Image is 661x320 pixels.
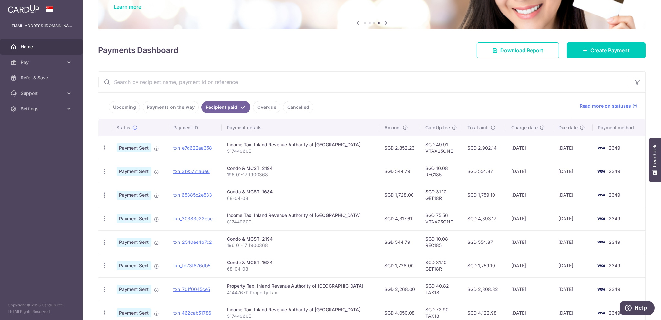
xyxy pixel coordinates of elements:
div: Income Tax. Inland Revenue Authority of [GEOGRAPHIC_DATA] [227,141,374,148]
a: txn_e7d622aa358 [173,145,212,150]
span: 2349 [609,239,620,245]
p: S1744960E [227,148,374,154]
div: Income Tax. Inland Revenue Authority of [GEOGRAPHIC_DATA] [227,306,374,313]
h4: Payments Dashboard [98,45,178,56]
td: SGD 10.08 REC185 [420,160,462,183]
td: SGD 2,902.14 [462,136,506,160]
th: Payment details [222,119,379,136]
span: Download Report [500,46,543,54]
p: 196 01-17 1900368 [227,171,374,178]
td: [DATE] [553,183,593,207]
span: Read more on statuses [580,103,631,109]
p: S1744960E [227,313,374,319]
span: 2349 [609,169,620,174]
a: Overdue [253,101,280,113]
p: 196 01-17 1900368 [227,242,374,249]
td: SGD 1,759.10 [462,254,506,277]
a: Upcoming [109,101,140,113]
a: Recipient paid [201,101,250,113]
td: [DATE] [553,160,593,183]
a: txn_3f95771a6e6 [173,169,210,174]
span: Payment Sent [117,191,151,200]
a: txn_701f0045ce5 [173,286,210,292]
div: Income Tax. Inland Revenue Authority of [GEOGRAPHIC_DATA] [227,212,374,219]
td: SGD 49.91 VTAX25ONE [420,136,462,160]
span: Payment Sent [117,214,151,223]
p: 68-04-08 [227,195,374,201]
span: Refer & Save [21,75,63,81]
td: SGD 40.82 TAX18 [420,277,462,301]
td: SGD 1,728.00 [379,183,420,207]
iframe: Opens a widget where you can find more information [620,301,655,317]
span: Due date [558,124,578,131]
td: [DATE] [553,254,593,277]
img: Bank Card [595,285,607,293]
span: Charge date [511,124,538,131]
span: 2349 [609,145,620,150]
td: [DATE] [506,207,553,230]
td: [DATE] [553,277,593,301]
td: [DATE] [553,207,593,230]
img: Bank Card [595,215,607,222]
td: [DATE] [506,254,553,277]
span: Payment Sent [117,167,151,176]
td: SGD 10.08 REC185 [420,230,462,254]
span: CardUp fee [425,124,450,131]
img: Bank Card [595,144,607,152]
img: Bank Card [595,309,607,317]
td: SGD 2,308.82 [462,277,506,301]
td: [DATE] [506,160,553,183]
td: SGD 544.79 [379,230,420,254]
div: Condo & MCST. 1684 [227,189,374,195]
td: SGD 4,317.61 [379,207,420,230]
td: [DATE] [506,230,553,254]
span: Pay [21,59,63,66]
span: 2349 [609,192,620,198]
span: 2349 [609,286,620,292]
span: Create Payment [590,46,630,54]
a: txn_2540ee4b7c2 [173,239,212,245]
span: Support [21,90,63,97]
a: Read more on statuses [580,103,637,109]
td: SGD 544.79 [379,160,420,183]
span: 2349 [609,310,620,315]
td: [DATE] [553,230,593,254]
a: txn_30383c22ebc [173,216,213,221]
span: Amount [384,124,401,131]
td: SGD 1,728.00 [379,254,420,277]
span: 2349 [609,216,620,221]
span: Payment Sent [117,238,151,247]
span: Status [117,124,130,131]
td: SGD 554.87 [462,160,506,183]
td: SGD 2,852.23 [379,136,420,160]
img: Bank Card [595,168,607,175]
p: 4144767P Property Tax [227,289,374,296]
span: 2349 [609,263,620,268]
span: Payment Sent [117,308,151,317]
p: S1744960E [227,219,374,225]
img: Bank Card [595,238,607,246]
a: txn_fd73f876db5 [173,263,210,268]
td: [DATE] [506,277,553,301]
span: Home [21,44,63,50]
a: txn_65885c2e533 [173,192,212,198]
img: Bank Card [595,191,607,199]
span: Payment Sent [117,143,151,152]
input: Search by recipient name, payment id or reference [98,72,630,92]
div: Condo & MCST. 1684 [227,259,374,266]
a: txn_462cab51786 [173,310,211,315]
td: [DATE] [553,136,593,160]
button: Feedback - Show survey [649,138,661,182]
td: SGD 75.56 VTAX25ONE [420,207,462,230]
p: [EMAIL_ADDRESS][DOMAIN_NAME] [10,23,72,29]
td: SGD 1,759.10 [462,183,506,207]
td: [DATE] [506,136,553,160]
span: Settings [21,106,63,112]
td: SGD 31.10 GET18R [420,183,462,207]
td: SGD 31.10 GET18R [420,254,462,277]
span: Payment Sent [117,285,151,294]
span: Feedback [652,144,658,167]
a: Create Payment [567,42,646,58]
img: CardUp [8,5,39,13]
